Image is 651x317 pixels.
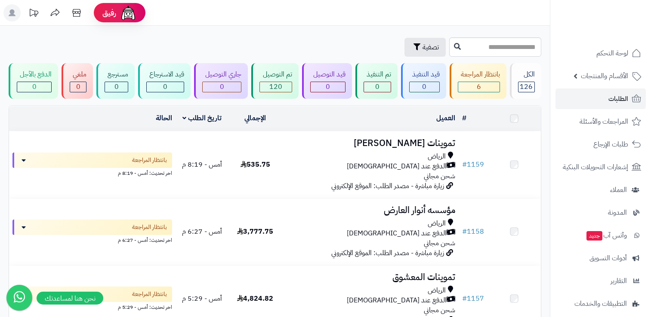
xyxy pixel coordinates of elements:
div: 0 [147,82,184,92]
div: 0 [105,82,128,92]
h3: تموينات [PERSON_NAME] [285,138,456,148]
a: التقارير [555,271,646,291]
a: إشعارات التحويلات البنكية [555,157,646,177]
div: 0 [70,82,86,92]
span: # [462,293,467,304]
a: الحالة [156,113,172,123]
span: أدوات التسويق [589,252,627,264]
a: طلبات الإرجاع [555,134,646,155]
div: 0 [17,82,51,92]
span: 6 [477,82,481,92]
a: جاري التوصيل 0 [192,63,250,99]
div: 0 [410,82,439,92]
a: #1158 [462,226,484,237]
a: المراجعات والأسئلة [555,111,646,132]
a: #1157 [462,293,484,304]
span: تصفية [423,42,439,52]
a: #1159 [462,159,484,170]
span: الدفع عند [DEMOGRAPHIC_DATA] [347,229,447,238]
div: بانتظار المراجعة [458,70,500,79]
a: وآتس آبجديد [555,225,646,246]
span: 126 [520,82,533,92]
span: أمس - 6:27 م [182,226,222,237]
button: تصفية [404,38,446,57]
span: 0 [163,82,167,92]
a: تم التنفيذ 0 [354,63,399,99]
span: # [462,159,467,170]
span: 120 [269,82,282,92]
div: قيد التنفيذ [409,70,440,79]
span: الرياض [428,286,446,296]
span: الرياض [428,152,446,162]
a: المدونة [555,202,646,223]
span: إشعارات التحويلات البنكية [563,161,628,173]
div: الدفع بالآجل [17,70,52,79]
div: ملغي [70,70,86,79]
a: تاريخ الطلب [182,113,222,123]
h3: مؤسسه أنوار العارض [285,205,456,215]
span: وآتس آب [586,229,627,241]
h3: تموينات المعشوق [285,272,456,282]
a: # [462,113,466,123]
span: رفيق [102,8,116,18]
span: جديد [586,231,602,241]
div: اخر تحديث: أمس - 5:29 م [12,302,172,311]
span: زيارة مباشرة - مصدر الطلب: الموقع الإلكتروني [331,181,444,191]
span: الطلبات [608,93,628,105]
div: الكل [518,70,535,79]
div: مسترجع [105,70,128,79]
img: ai-face.png [120,4,137,21]
span: أمس - 8:19 م [182,159,222,170]
div: تم التوصيل [259,70,292,79]
a: قيد الاسترجاع 0 [136,63,192,99]
span: العملاء [610,184,627,196]
div: اخر تحديث: أمس - 8:19 م [12,168,172,177]
span: # [462,226,467,237]
a: مسترجع 0 [95,63,136,99]
div: 0 [364,82,391,92]
span: 0 [114,82,119,92]
span: المدونة [608,207,627,219]
span: الرياض [428,219,446,229]
a: تم التوصيل 120 [250,63,300,99]
a: الكل126 [508,63,543,99]
div: جاري التوصيل [202,70,241,79]
a: العملاء [555,180,646,200]
a: ملغي 0 [60,63,95,99]
div: 6 [458,82,500,92]
span: زيارة مباشرة - مصدر الطلب: الموقع الإلكتروني [331,248,444,258]
span: شحن مجاني [424,238,455,248]
span: 535.75 [241,159,270,170]
span: بانتظار المراجعة [132,223,167,232]
a: لوحة التحكم [555,43,646,64]
a: قيد التنفيذ 0 [399,63,448,99]
div: 120 [260,82,291,92]
div: قيد الاسترجاع [146,70,184,79]
span: أمس - 5:29 م [182,293,222,304]
span: 0 [32,82,37,92]
span: 3,777.75 [237,226,273,237]
span: التطبيقات والخدمات [574,298,627,310]
span: المراجعات والأسئلة [580,116,628,128]
span: بانتظار المراجعة [132,156,167,165]
span: شحن مجاني [424,305,455,315]
span: طلبات الإرجاع [593,138,628,150]
a: العميل [436,113,455,123]
span: الأقسام والمنتجات [581,70,628,82]
span: بانتظار المراجعة [132,290,167,299]
div: تم التنفيذ [364,70,391,79]
a: الدفع بالآجل 0 [7,63,60,99]
span: 0 [375,82,379,92]
span: التقارير [611,275,627,287]
a: تحديثات المنصة [23,4,44,24]
span: الدفع عند [DEMOGRAPHIC_DATA] [347,162,447,171]
a: بانتظار المراجعة 6 [448,63,508,99]
img: logo-2.png [592,24,643,42]
a: أدوات التسويق [555,248,646,268]
span: 0 [326,82,330,92]
span: 0 [76,82,80,92]
span: 4,824.82 [237,293,273,304]
span: الدفع عند [DEMOGRAPHIC_DATA] [347,296,447,305]
span: 0 [422,82,426,92]
a: قيد التوصيل 0 [300,63,354,99]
